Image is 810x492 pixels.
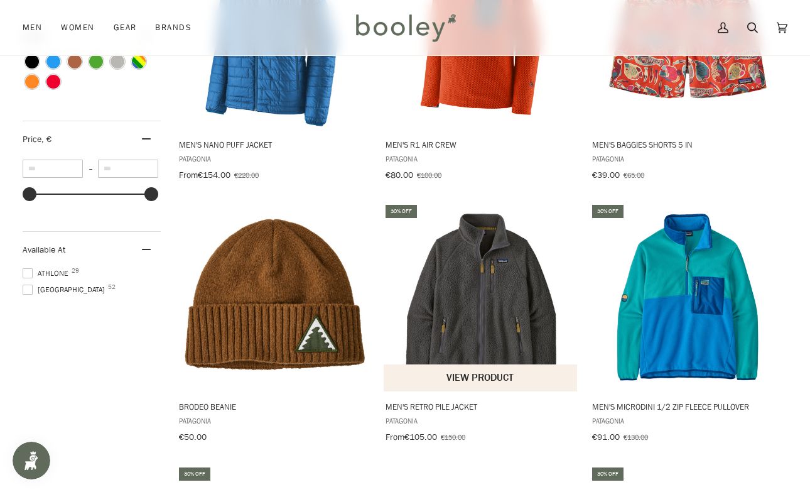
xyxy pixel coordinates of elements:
span: €154.00 [198,169,230,181]
input: Maximum value [98,160,158,178]
span: €105.00 [404,431,437,443]
iframe: Button to open loyalty program pop-up [13,442,50,479]
span: Colour: Grey [111,55,124,68]
span: €91.00 [592,431,620,443]
span: Colour: Black [25,55,39,68]
span: €65.00 [624,170,644,180]
span: Men's Baggies Shorts 5 in [592,139,782,150]
img: Patagonia Brodeo Beanie Dawn Tracks Patch: Shelter Brown - Booley Galway [180,203,369,391]
img: Patagonia Men's Microdini 1/2 Zip Fleece Pullover Vessel Blue - Booley Galway [593,203,782,391]
a: Men's Retro Pile Jacket [384,203,578,447]
span: Men's Microdini 1/2 Zip Fleece Pullover [592,401,782,412]
span: €130.00 [624,432,648,442]
a: Brodeo Beanie [177,203,371,447]
div: 30% off [592,467,624,481]
span: Patagonia [386,415,576,426]
span: Patagonia [179,415,369,426]
span: Patagonia [386,153,576,164]
a: Men's Microdini 1/2 Zip Fleece Pullover [590,203,784,447]
span: Colour: Green [89,55,103,68]
span: Patagonia [179,153,369,164]
span: Colour: Brown [68,55,82,68]
span: Men [23,21,42,34]
span: Colour: Red [46,75,60,89]
span: [GEOGRAPHIC_DATA] [23,284,109,295]
span: Men's Retro Pile Jacket [386,401,576,412]
span: €100.00 [417,170,441,180]
span: Available At [23,244,65,256]
span: 29 [72,268,79,274]
span: €80.00 [386,169,413,181]
span: Price [23,133,51,145]
span: €220.00 [234,170,259,180]
span: €50.00 [179,431,207,443]
span: From [386,431,404,443]
span: Women [61,21,94,34]
button: View product [384,364,576,391]
div: 30% off [179,467,210,481]
span: From [179,169,198,181]
div: 30% off [592,205,624,218]
span: Brodeo Beanie [179,401,369,412]
span: Patagonia [592,153,782,164]
span: €39.00 [592,169,620,181]
span: Men's Nano Puff Jacket [179,139,369,150]
span: Men's R1 Air Crew [386,139,576,150]
div: 30% off [386,205,417,218]
span: Athlone [23,268,72,279]
span: Patagonia [592,415,782,426]
span: Colour: Orange [25,75,39,89]
img: Booley [350,9,460,46]
span: Brands [155,21,192,34]
span: Colour: Multicolour [132,55,146,68]
span: Colour: Blue [46,55,60,68]
span: , € [41,133,51,145]
img: Patagonia Men's Retro Pile Jacket Forge Grey - Booley Galway [387,203,575,391]
span: Gear [114,21,137,34]
span: €150.00 [441,432,465,442]
span: – [83,163,98,174]
input: Minimum value [23,160,83,178]
span: 52 [108,284,116,290]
